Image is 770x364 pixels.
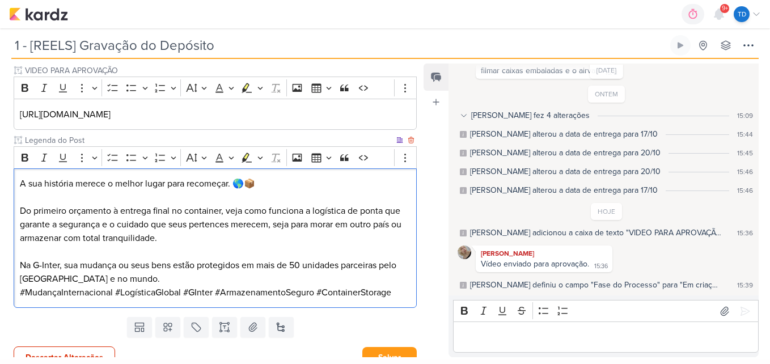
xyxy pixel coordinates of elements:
div: 15:45 [737,148,753,158]
div: MARIANA alterou a data de entrega para 17/10 [470,128,658,140]
div: filmar caixas embaladas e o airvan [481,66,600,75]
p: Td [738,9,746,19]
div: MARIANA definiu o campo "Fase do Processo" para "Em criação" [470,279,721,291]
div: 15:36 [594,262,608,271]
div: 15:46 [737,185,753,196]
div: Este log é visível à todos no kard [460,282,467,289]
div: 16:41 [605,69,617,78]
div: Este log é visível à todos no kard [460,168,467,175]
div: Editor toolbar [14,77,417,99]
input: Texto sem título [23,134,394,146]
div: MARIANA alterou a data de entrega para 17/10 [470,184,658,196]
div: MARIANA alterou a data de entrega para 20/10 [470,166,661,177]
div: Ligar relógio [676,41,685,50]
div: MARIANA alterou a data de entrega para 20/10 [470,147,661,159]
div: 15:36 [737,228,753,238]
div: Editor editing area: main [453,321,759,353]
div: Editor editing area: main [14,99,417,130]
div: Este log é visível à todos no kard [460,187,467,194]
div: [PERSON_NAME] fez 4 alterações [471,109,590,121]
p: ​A sua história merece o melhor lugar para recomeçar. 🌎📦 [20,177,411,191]
div: Vídeo enviado para aprovação. [481,259,589,269]
div: Sarah adicionou a caixa de texto "VIDEO PARA APROVAÇÃO" [470,227,721,239]
input: Kard Sem Título [11,35,668,56]
div: 15:09 [737,111,753,121]
div: Editor toolbar [14,146,417,168]
img: kardz.app [9,7,68,21]
span: 9+ [722,4,728,13]
img: Sarah Violante [458,246,471,259]
p: ​Do primeiro orçamento à entrega final no container, veja como funciona a logística de ponta que ... [20,191,411,245]
div: Thais de carvalho [734,6,750,22]
div: Editor editing area: main [14,168,417,308]
p: ⁠⁠⁠⁠⁠⁠⁠ ​Na G-Inter, sua mudança ou seus bens estão protegidos em mais de 50 unidades parceiras p... [20,245,411,299]
div: 15:44 [737,129,753,139]
p: [URL][DOMAIN_NAME] [20,108,411,121]
div: Editor toolbar [453,300,759,322]
div: Este log é visível à todos no kard [460,230,467,236]
div: Este log é visível à todos no kard [460,131,467,138]
div: 15:46 [737,167,753,177]
div: 15:39 [737,280,753,290]
input: Texto sem título [23,65,417,77]
div: Este log é visível à todos no kard [460,150,467,156]
div: [PERSON_NAME] [478,248,610,259]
